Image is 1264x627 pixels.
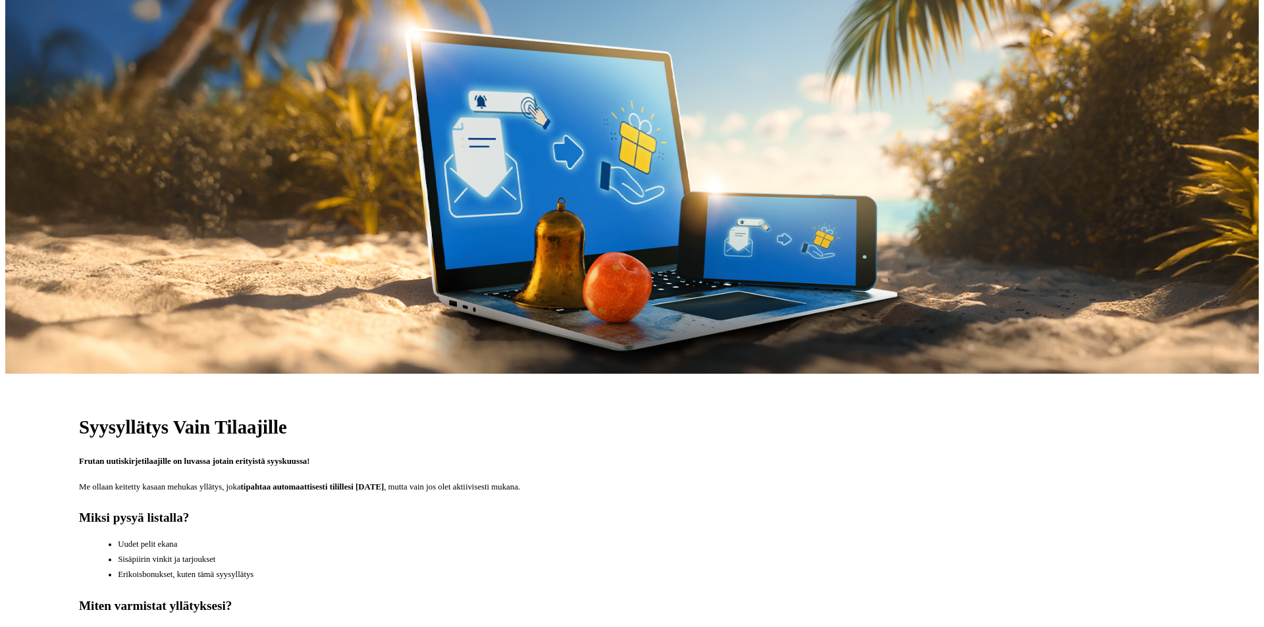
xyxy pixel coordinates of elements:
[118,538,1185,551] li: Uudet pelit ekana
[241,482,384,491] strong: tipahtaa automaattisesti tilillesi [DATE]
[79,599,232,613] span: Miten varmistat yllätyksesi?
[118,553,1185,566] li: Sisäpiirin vinkit ja tarjoukset
[79,416,1185,439] h1: Syysyllätys Vain Tilaajille
[79,481,1185,493] p: Me ollaan keitetty kasaan mehukas yllätys, joka , mutta vain jos olet aktiivisesti mukana.
[118,568,1185,581] li: Erikoisbonukset, kuten tämä syysyllätys
[79,511,189,524] span: Miksi pysyä listalla?
[79,457,310,466] strong: Frutan uutiskirjetilaajille on luvassa jotain erityistä syyskuussa!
